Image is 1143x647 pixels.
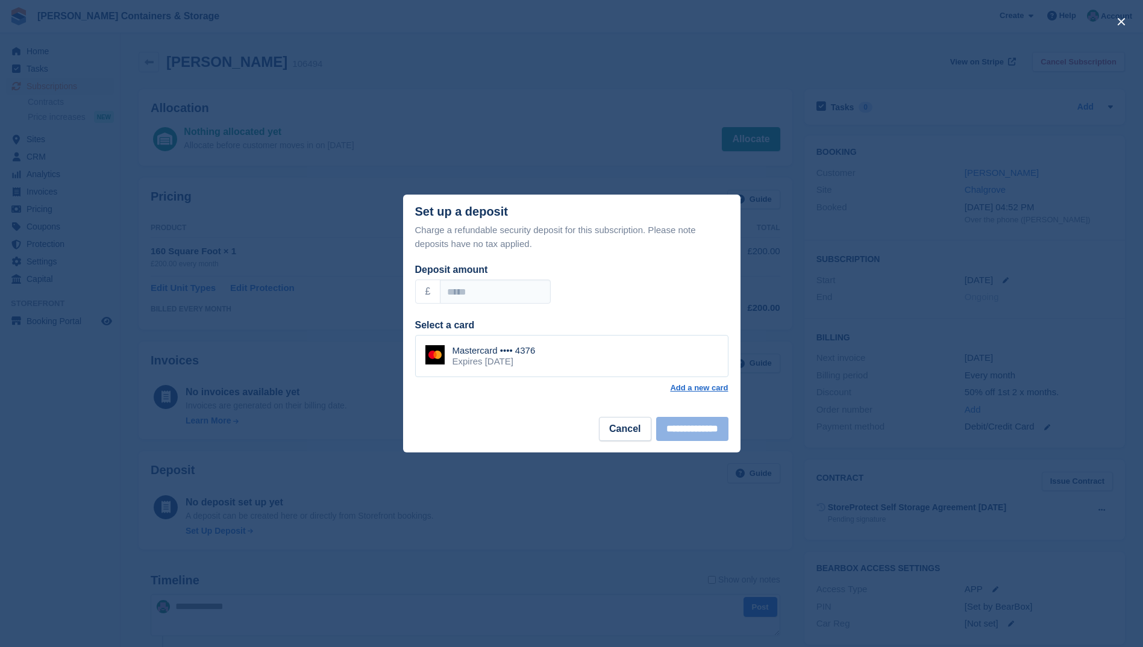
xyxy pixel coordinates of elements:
[425,345,445,364] img: Mastercard Logo
[1112,12,1131,31] button: close
[415,205,508,219] div: Set up a deposit
[415,223,728,251] p: Charge a refundable security deposit for this subscription. Please note deposits have no tax appl...
[415,264,488,275] label: Deposit amount
[599,417,651,441] button: Cancel
[415,318,728,333] div: Select a card
[453,356,536,367] div: Expires [DATE]
[670,383,728,393] a: Add a new card
[453,345,536,356] div: Mastercard •••• 4376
